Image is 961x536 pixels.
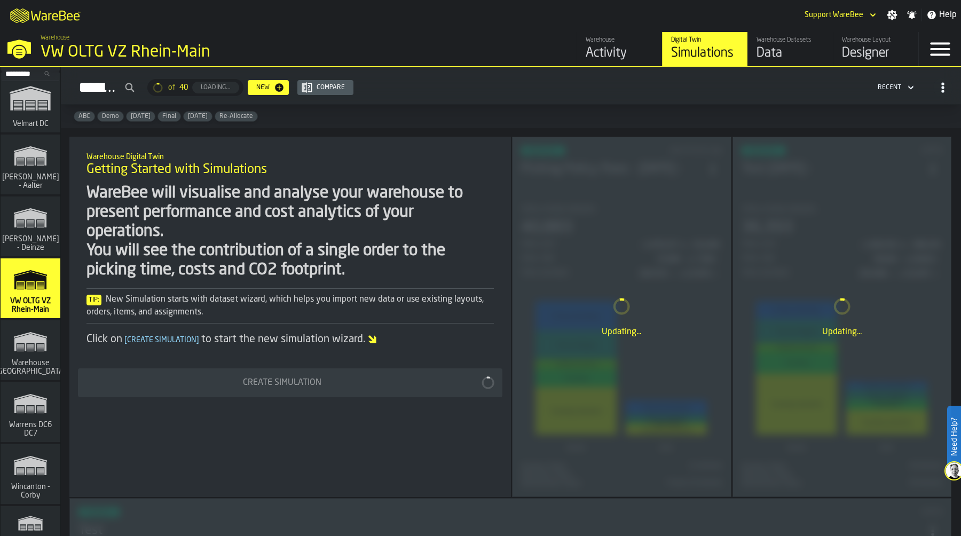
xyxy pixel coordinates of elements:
[902,10,921,20] label: button-toggle-Notifications
[252,84,274,91] div: New
[1,320,60,382] a: link-to-/wh/i/97646fa5-eaa8-4fd7-9bc4-39946c5a64a2/simulations
[86,295,101,305] span: Tip:
[842,36,910,44] div: Warehouse Layout
[939,9,957,21] span: Help
[86,332,494,347] div: Click on to start the new simulation wizard.
[86,151,494,161] h2: Sub Title
[84,376,480,389] div: Create Simulation
[86,293,494,319] div: New Simulation starts with dataset wizard, which helps you import new data or use existing layout...
[312,84,349,91] div: Compare
[586,36,653,44] div: Warehouse
[805,11,863,19] div: DropdownMenuValue-Support WareBee
[41,34,69,42] span: Warehouse
[74,113,94,120] span: ABC
[919,32,961,66] label: button-toggle-Menu
[5,483,56,500] span: Wincanton - Corby
[1,382,60,444] a: link-to-/wh/i/258c4b9c-5dd3-49e5-b9d0-3dae073610d7/simulations
[948,407,960,467] label: Need Help?
[41,43,329,62] div: VW OLTG VZ Rhein-Main
[168,83,175,92] span: of
[662,32,747,66] a: link-to-/wh/i/44979e6c-6f66-405e-9874-c1e29f02a54a/simulations
[842,45,910,62] div: Designer
[124,336,127,344] span: [
[742,326,943,338] div: Updating...
[883,10,902,20] label: button-toggle-Settings
[86,184,494,280] div: WareBee will visualise and analyse your warehouse to present performance and cost analytics of yo...
[757,36,824,44] div: Warehouse Datasets
[215,113,257,120] span: Re-Allocate
[1,73,60,135] a: link-to-/wh/i/f27944ef-e44e-4cb8-aca8-30c52093261f/simulations
[922,9,961,21] label: button-toggle-Help
[192,82,239,93] button: button-Loading...
[127,113,155,120] span: Feb/25
[732,137,952,497] div: ItemListCard-DashboardItemContainer
[122,336,201,344] span: Create Simulation
[1,135,60,196] a: link-to-/wh/i/7e376556-84a2-475f-956e-628c6a4824f3/simulations
[158,113,180,120] span: Final
[671,45,739,62] div: Simulations
[179,83,188,92] span: 40
[78,368,502,397] button: button-Create Simulation
[143,79,248,96] div: ButtonLoadMore-Loading...-Prev-First-Last
[98,113,123,120] span: Demo
[671,36,739,44] div: Digital Twin
[800,9,878,21] div: DropdownMenuValue-Support WareBee
[184,113,212,120] span: Jan/25
[1,258,60,320] a: link-to-/wh/i/44979e6c-6f66-405e-9874-c1e29f02a54a/simulations
[878,84,901,91] div: DropdownMenuValue-4
[86,161,267,178] span: Getting Started with Simulations
[196,84,235,91] div: Loading...
[69,137,511,497] div: ItemListCard-
[873,81,916,94] div: DropdownMenuValue-4
[757,45,824,62] div: Data
[833,32,918,66] a: link-to-/wh/i/44979e6c-6f66-405e-9874-c1e29f02a54a/designer
[196,336,199,344] span: ]
[297,80,353,95] button: button-Compare
[586,45,653,62] div: Activity
[78,145,502,184] div: title-Getting Started with Simulations
[512,137,731,497] div: ItemListCard-DashboardItemContainer
[61,67,961,105] h2: button-Simulations
[11,120,51,128] span: Velmart DC
[5,297,56,314] span: VW OLTG VZ Rhein-Main
[5,421,56,438] span: Warrens DC6 DC7
[1,444,60,506] a: link-to-/wh/i/ace0e389-6ead-4668-b816-8dc22364bb41/simulations
[747,32,833,66] a: link-to-/wh/i/44979e6c-6f66-405e-9874-c1e29f02a54a/data
[577,32,662,66] a: link-to-/wh/i/44979e6c-6f66-405e-9874-c1e29f02a54a/feed/
[1,196,60,258] a: link-to-/wh/i/2d6266f4-b997-4dbc-9aa0-e1f6b8414380/simulations
[521,326,722,338] div: Updating...
[248,80,289,95] button: button-New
